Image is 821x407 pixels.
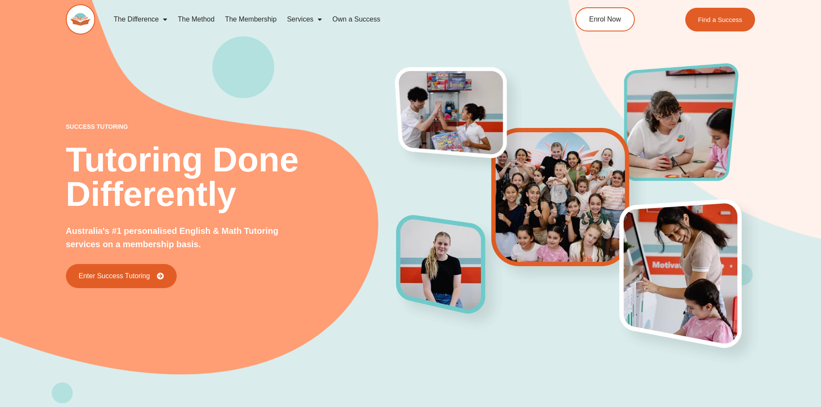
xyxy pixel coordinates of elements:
[575,7,635,31] a: Enrol Now
[172,9,219,29] a: The Method
[327,9,385,29] a: Own a Success
[698,16,743,23] span: Find a Success
[79,273,150,280] span: Enter Success Tutoring
[282,9,327,29] a: Services
[220,9,282,29] a: The Membership
[778,366,821,407] iframe: Chat Widget
[589,16,621,23] span: Enrol Now
[66,124,397,130] p: success tutoring
[66,264,177,288] a: Enter Success Tutoring
[109,9,173,29] a: The Difference
[66,143,397,211] h2: Tutoring Done Differently
[66,224,308,251] p: Australia's #1 personalised English & Math Tutoring services on a membership basis.
[109,9,536,29] nav: Menu
[685,8,755,31] a: Find a Success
